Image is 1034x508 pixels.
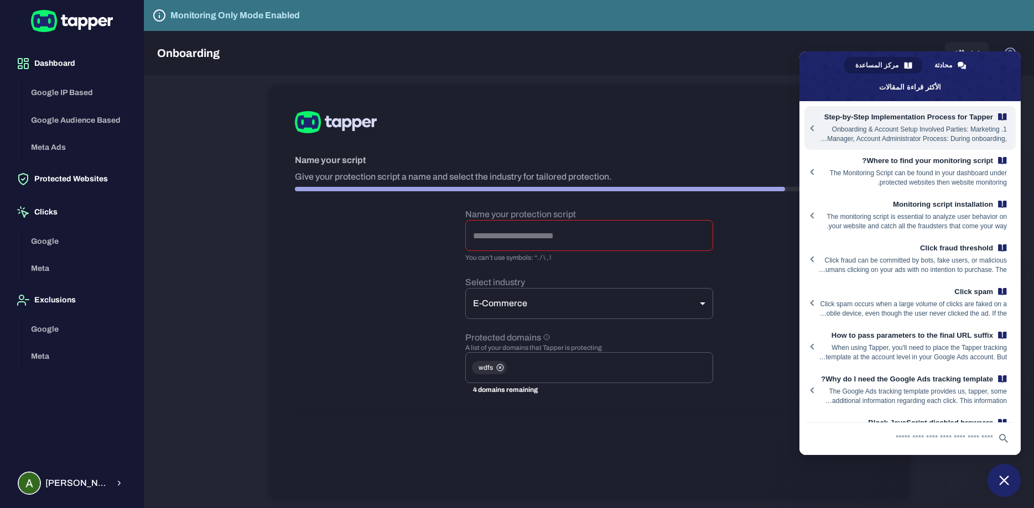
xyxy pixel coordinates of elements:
a: Why do I need the Google Ads tracking template?The Google Ads tracking template provides us, tapp... [804,368,1016,412]
button: ett [945,42,989,64]
span: A list of your domains that Tapper is protecting [465,343,713,352]
a: Exclusions [9,295,134,304]
a: Click spamClick spam occurs when a large volume of clicks are faked on a mobile device, even thou... [804,281,1016,324]
button: Dashboard [9,48,134,79]
div: مركز المساعدة [844,57,922,74]
a: Click fraud thresholdClick fraud can be committed by bots, fake users, or malicious humans clicki... [804,237,1016,281]
a: Step-by-Step Implementation Process for Tapper1. Onboarding & Account Setup Involved Parties: Mar... [804,106,1016,150]
h6: Monitoring Only Mode Enabled [170,9,300,22]
span: 1. Onboarding & Account Setup Involved Parties: Marketing Manager, Account Administrator Process:... [818,125,1007,144]
div: E-Commerce [465,288,713,319]
span: The monitoring script is essential to analyze user behavior on your website and catch all the fra... [818,212,1007,231]
button: Ahmed elmahmud[PERSON_NAME] elmahmud [9,467,134,499]
span: Monitoring script installation [818,200,1007,209]
a: How to pass parameters to the final URL suffixWhen using Tapper, you'll need to place the Tapper ... [804,324,1016,368]
span: Click spam [818,287,1007,296]
span: wdfs [472,363,500,372]
p: Give your protection script a name and select the industry for tailored protection. [295,171,612,182]
img: Ahmed elmahmud [19,473,40,494]
svg: Tapper is not blocking any fraudulent activity for this domain [153,9,166,22]
span: محادثة [934,57,952,74]
a: Where to find your monitoring script?The Monitoring Script can be found in your dashboard under p... [804,150,1016,193]
h5: Onboarding [157,46,220,60]
div: إغلاق الدردشة [988,464,1021,497]
span: Step-by-Step Implementation Process for Tapper [818,112,1007,122]
span: The Monitoring Script can be found in your dashboard under protected websites then website monito... [818,169,1007,187]
p: Select industry [465,277,713,288]
span: Click fraud can be committed by bots, fake users, or malicious humans clicking on your ads with n... [818,256,1007,275]
p: Protected domains [465,332,713,343]
a: Dashboard [9,58,134,67]
p: Name your protection script [465,209,713,220]
a: Protected Websites [9,174,134,183]
button: Exclusions [9,285,134,316]
a: Block JavaScript disabled browsers [804,412,1016,455]
span: How to pass parameters to the final URL suffix [818,331,1007,340]
span: Click fraud threshold [818,243,1007,253]
p: 4 domains remaining [473,385,705,396]
div: wdfs [472,361,507,374]
span: مركز المساعدة [855,57,898,74]
p: You can’t use symbols: “. / \ , ! [465,253,713,264]
span: [PERSON_NAME] elmahmud [45,478,108,489]
div: محادثة [923,57,976,74]
span: When using Tapper, you'll need to place the Tapper tracking template at the account level in your... [818,343,1007,362]
button: Protected Websites [9,164,134,195]
h6: Name your script [295,154,884,167]
span: The Google Ads tracking template provides us, tapper, some additional information regarding each ... [818,387,1007,406]
a: Clicks [9,207,134,216]
span: Why do I need the Google Ads tracking template? [818,374,1007,384]
a: Monitoring script installationThe monitoring script is essential to analyze user behavior on your... [804,193,1016,237]
span: Block JavaScript disabled browsers [818,418,1007,427]
span: Where to find your monitoring script? [818,156,1007,165]
button: Clicks [9,197,134,228]
span: Click spam occurs when a large volume of clicks are faked on a mobile device, even though the use... [818,300,1007,318]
